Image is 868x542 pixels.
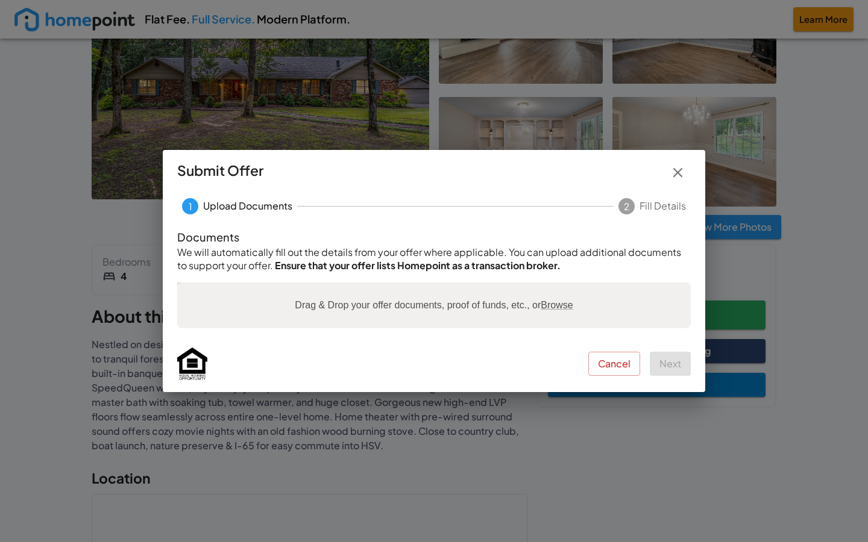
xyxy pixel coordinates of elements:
[177,160,263,185] h6: Submit Offer
[541,300,573,310] span: Browse
[189,201,192,212] text: 1
[177,347,207,379] img: equal-housing-opportunity-logo-1200w.jpg
[588,352,640,376] button: Cancel
[177,229,691,245] p: Documents
[203,199,292,213] span: Upload Documents
[640,199,686,213] span: Fill Details
[177,246,691,273] p: We will automatically fill out the details from your offer where applicable. You can upload addit...
[624,201,629,212] text: 2
[290,293,577,317] label: Drag & Drop your offer documents, proof of funds, etc., or
[275,259,561,272] b: Ensure that your offer lists Homepoint as a transaction broker.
